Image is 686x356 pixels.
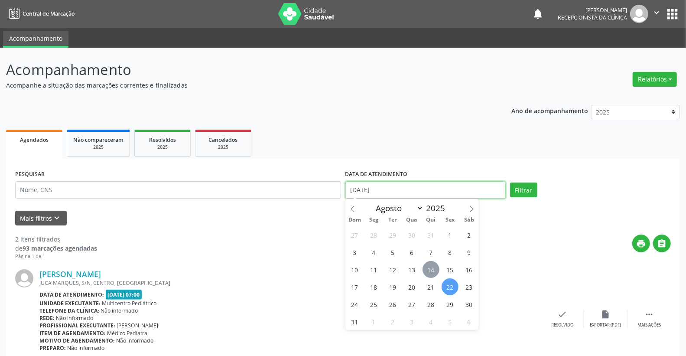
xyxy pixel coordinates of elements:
[442,296,458,313] span: Agosto 29, 2025
[15,168,45,181] label: PESQUISAR
[441,217,460,223] span: Sex
[23,10,75,17] span: Central de Marcação
[20,136,49,144] span: Agendados
[461,261,478,278] span: Agosto 16, 2025
[601,310,611,319] i: insert_drive_file
[39,322,115,329] b: Profissional executante:
[39,291,104,298] b: Data de atendimento:
[442,226,458,243] span: Agosto 1, 2025
[423,226,439,243] span: Julho 31, 2025
[633,72,677,87] button: Relatórios
[657,239,667,248] i: 
[423,296,439,313] span: Agosto 28, 2025
[558,310,567,319] i: check
[209,136,238,144] span: Cancelados
[39,269,101,279] a: [PERSON_NAME]
[39,314,55,322] b: Rede:
[39,344,66,352] b: Preparo:
[461,313,478,330] span: Setembro 6, 2025
[15,181,341,199] input: Nome, CNS
[141,144,184,150] div: 2025
[630,5,648,23] img: img
[56,314,94,322] span: Não informado
[372,202,424,214] select: Month
[403,296,420,313] span: Agosto 27, 2025
[6,81,478,90] p: Acompanhe a situação das marcações correntes e finalizadas
[39,337,115,344] b: Motivo de agendamento:
[442,313,458,330] span: Setembro 5, 2025
[39,307,99,314] b: Telefone da clínica:
[346,313,363,330] span: Agosto 31, 2025
[23,244,97,252] strong: 93 marcações agendadas
[423,261,439,278] span: Agosto 14, 2025
[403,244,420,261] span: Agosto 6, 2025
[442,261,458,278] span: Agosto 15, 2025
[345,168,408,181] label: DATA DE ATENDIMENTO
[403,278,420,295] span: Agosto 20, 2025
[648,5,665,23] button: 
[365,226,382,243] span: Julho 28, 2025
[346,296,363,313] span: Agosto 24, 2025
[384,244,401,261] span: Agosto 5, 2025
[384,226,401,243] span: Julho 29, 2025
[652,8,661,17] i: 
[365,261,382,278] span: Agosto 11, 2025
[384,313,401,330] span: Setembro 2, 2025
[403,261,420,278] span: Agosto 13, 2025
[345,217,364,223] span: Dom
[68,344,105,352] span: Não informado
[117,322,159,329] span: [PERSON_NAME]
[384,217,403,223] span: Ter
[442,278,458,295] span: Agosto 22, 2025
[532,8,544,20] button: notifications
[102,300,157,307] span: Multicentro Pediátrico
[365,278,382,295] span: Agosto 18, 2025
[15,253,97,260] div: Página 1 de 1
[73,136,124,144] span: Não compareceram
[644,310,654,319] i: 
[6,59,478,81] p: Acompanhamento
[384,296,401,313] span: Agosto 26, 2025
[346,226,363,243] span: Julho 27, 2025
[423,202,452,214] input: Year
[461,278,478,295] span: Agosto 23, 2025
[52,213,62,223] i: keyboard_arrow_down
[422,217,441,223] span: Qui
[365,296,382,313] span: Agosto 25, 2025
[423,244,439,261] span: Agosto 7, 2025
[365,244,382,261] span: Agosto 4, 2025
[107,330,148,337] span: Médico Pediatra
[202,144,245,150] div: 2025
[403,226,420,243] span: Julho 30, 2025
[423,278,439,295] span: Agosto 21, 2025
[39,279,541,287] div: JUCA MARQUES, S/N, CENTRO, [GEOGRAPHIC_DATA]
[106,290,142,300] span: [DATE] 07:00
[117,337,154,344] span: Não informado
[461,226,478,243] span: Agosto 2, 2025
[6,7,75,21] a: Central de Marcação
[15,211,67,226] button: Mais filtroskeyboard_arrow_down
[637,322,661,328] div: Mais ações
[15,269,33,287] img: img
[346,261,363,278] span: Agosto 10, 2025
[510,183,537,197] button: Filtrar
[423,313,439,330] span: Setembro 4, 2025
[511,105,588,116] p: Ano de acompanhamento
[665,7,680,22] button: apps
[365,313,382,330] span: Setembro 1, 2025
[346,244,363,261] span: Agosto 3, 2025
[15,235,97,244] div: 2 itens filtrados
[461,244,478,261] span: Agosto 9, 2025
[364,217,384,223] span: Seg
[149,136,176,144] span: Resolvidos
[3,31,68,48] a: Acompanhamento
[551,322,573,328] div: Resolvido
[558,7,627,14] div: [PERSON_NAME]
[653,235,671,252] button: 
[637,239,646,248] i: print
[39,300,101,307] b: Unidade executante:
[632,235,650,252] button: print
[403,217,422,223] span: Qua
[461,296,478,313] span: Agosto 30, 2025
[460,217,479,223] span: Sáb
